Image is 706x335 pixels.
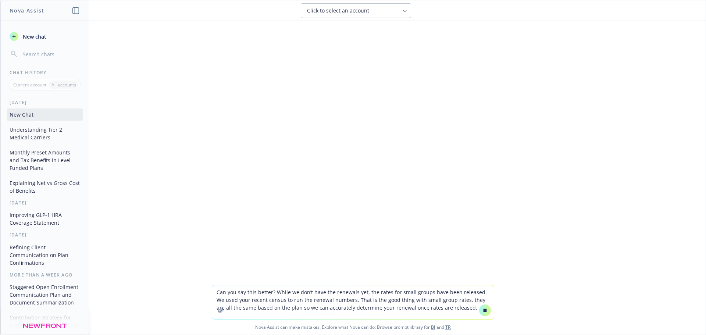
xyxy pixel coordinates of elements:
a: TR [445,324,451,330]
button: New chat [7,30,83,43]
span: Click to select an account [307,7,369,14]
span: Nova Assist can make mistakes. Explore what Nova can do: Browse prompt library for and [3,320,703,335]
div: [DATE] [1,200,89,206]
span: New chat [21,33,46,40]
div: More than a week ago [1,272,89,278]
h1: Nova Assist [10,7,44,14]
div: Chat History [1,70,89,76]
button: Click to select an account [301,3,411,18]
div: [DATE] [1,232,89,238]
button: New Chat [7,108,83,121]
button: Explaining Net vs Gross Cost of Benefits [7,177,83,197]
button: Monthly Preset Amounts and Tax Benefits in Level-Funded Plans [7,146,83,174]
button: Staggered Open Enrollment Communication Plan and Document Summarization [7,281,83,309]
div: [DATE] [1,99,89,106]
p: Current account [13,82,46,88]
a: BI [431,324,435,330]
input: Search chats [21,49,80,59]
button: Improving GLP-1 HRA Coverage Statement [7,209,83,229]
button: Understanding Tier 2 Medical Carriers [7,124,83,143]
button: Refining Client Communication on Plan Confirmations [7,241,83,269]
p: All accounts [51,82,76,88]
